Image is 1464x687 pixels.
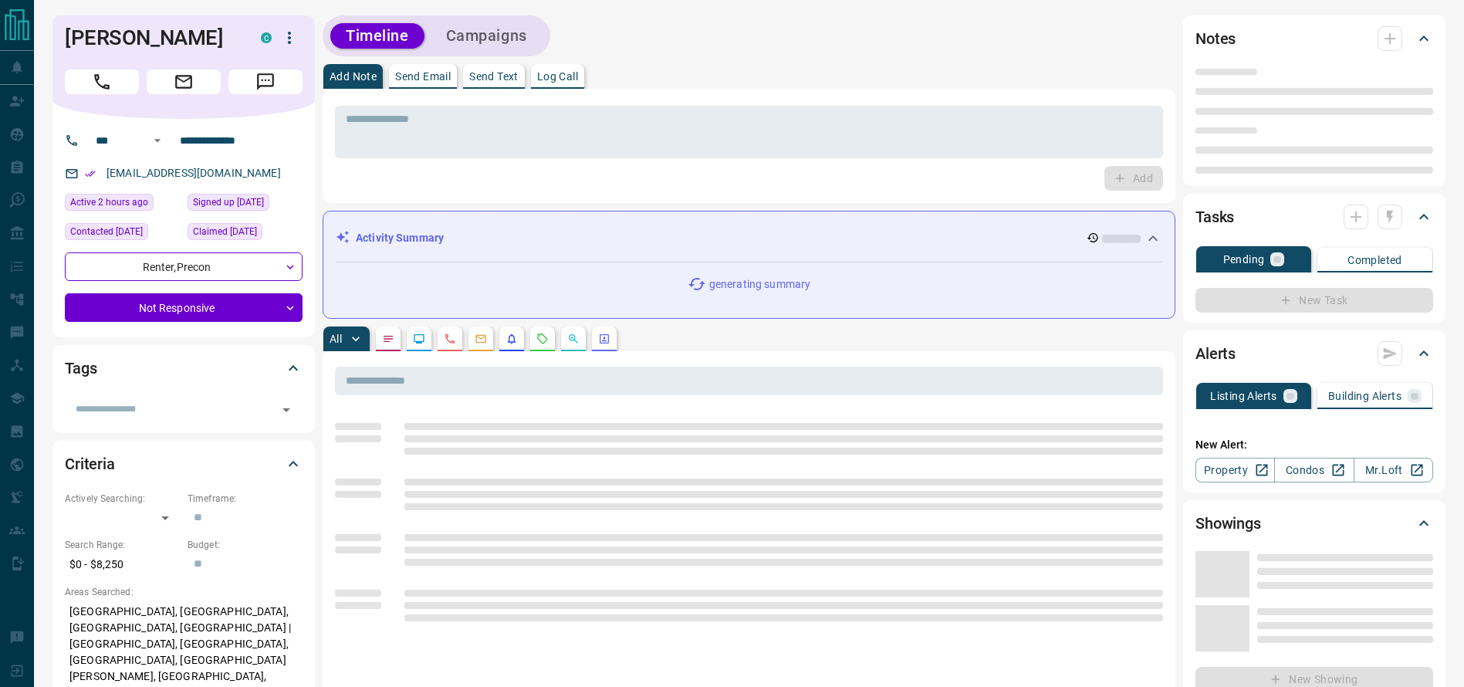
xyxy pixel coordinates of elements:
p: Listing Alerts [1210,391,1277,401]
p: All [330,333,342,344]
button: Open [276,399,297,421]
h2: Alerts [1195,341,1236,366]
p: Timeframe: [188,492,303,506]
a: Mr.Loft [1354,458,1433,482]
p: Pending [1223,254,1265,265]
div: Mon Mar 08 2021 [188,194,303,215]
p: generating summary [709,276,810,293]
svg: Requests [536,333,549,345]
button: Timeline [330,23,424,49]
svg: Calls [444,333,456,345]
svg: Notes [382,333,394,345]
a: Condos [1274,458,1354,482]
span: Email [147,69,221,94]
h2: Notes [1195,26,1236,51]
p: Send Text [469,71,519,82]
h2: Tags [65,356,96,381]
p: Add Note [330,71,377,82]
p: Building Alerts [1328,391,1401,401]
p: New Alert: [1195,437,1433,453]
svg: Emails [475,333,487,345]
div: Tue Sep 16 2025 [65,194,180,215]
p: Activity Summary [356,230,444,246]
a: Property [1195,458,1275,482]
h2: Criteria [65,452,115,476]
div: Renter , Precon [65,252,303,281]
button: Campaigns [431,23,543,49]
p: Areas Searched: [65,585,303,599]
p: Search Range: [65,538,180,552]
div: Tags [65,350,303,387]
button: Open [148,131,167,150]
div: Tasks [1195,198,1433,235]
span: Message [228,69,303,94]
p: Actively Searching: [65,492,180,506]
span: Active 2 hours ago [70,195,148,210]
div: Activity Summary [336,224,1162,252]
svg: Agent Actions [598,333,610,345]
h2: Tasks [1195,205,1234,229]
p: Send Email [395,71,451,82]
p: Budget: [188,538,303,552]
p: Completed [1347,255,1402,266]
svg: Opportunities [567,333,580,345]
div: Mon Mar 17 2025 [188,223,303,245]
h2: Showings [1195,511,1261,536]
span: Signed up [DATE] [193,195,264,210]
span: Call [65,69,139,94]
p: Log Call [537,71,578,82]
div: Not Responsive [65,293,303,322]
a: [EMAIL_ADDRESS][DOMAIN_NAME] [107,167,281,179]
h1: [PERSON_NAME] [65,25,238,50]
span: Contacted [DATE] [70,224,143,239]
p: $0 - $8,250 [65,552,180,577]
svg: Lead Browsing Activity [413,333,425,345]
div: Thu Apr 03 2025 [65,223,180,245]
svg: Email Verified [85,168,96,179]
div: Notes [1195,20,1433,57]
div: condos.ca [261,32,272,43]
div: Alerts [1195,335,1433,372]
svg: Listing Alerts [505,333,518,345]
span: Claimed [DATE] [193,224,257,239]
div: Criteria [65,445,303,482]
div: Showings [1195,505,1433,542]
